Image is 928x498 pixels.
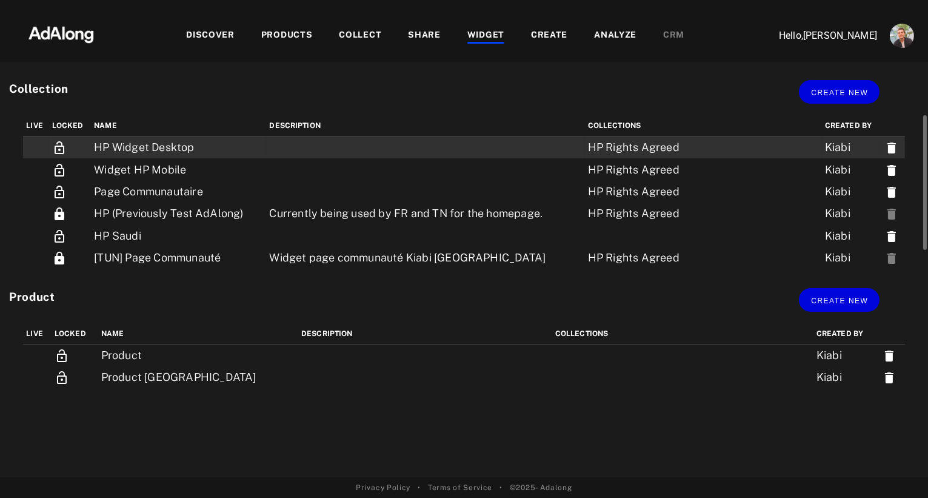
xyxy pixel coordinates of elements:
[663,29,684,43] div: CRM
[186,29,235,43] div: DISCOVER
[49,115,92,136] th: Locked
[23,115,48,136] th: Live
[813,344,880,366] td: Kiabi
[418,482,421,493] span: •
[91,136,266,159] td: HP Widget Desktop
[91,203,266,224] td: HP (Previously Test AdAlong)
[499,482,502,493] span: •
[799,288,880,312] button: Create new
[467,29,504,43] div: WIDGET
[799,80,880,104] button: Create new
[822,181,881,203] td: Kiabi
[91,115,266,136] th: name
[822,136,881,159] td: Kiabi
[91,158,266,180] td: Widget HP Mobile
[266,203,584,224] td: Currently being used by FR and TN for the homepage.
[298,323,552,345] th: Description
[98,366,298,388] td: Product [GEOGRAPHIC_DATA]
[813,323,880,345] th: Created by
[91,224,266,246] td: HP Saudi
[884,251,899,264] span: The widget must be unlocked in order to be deleted
[822,224,881,246] td: Kiabi
[822,115,881,136] th: Created by
[756,29,877,43] p: Hello, [PERSON_NAME]
[890,24,914,48] img: ACg8ocLjEk1irI4XXb49MzUGwa4F_C3PpCyg-3CPbiuLEZrYEA=s96-c
[408,29,441,43] div: SHARE
[822,158,881,180] td: Kiabi
[531,29,567,43] div: CREATE
[588,162,792,178] div: HP Rights Agreed
[91,247,266,269] td: [TUN] Page Communauté
[356,482,410,493] a: Privacy Policy
[261,29,313,43] div: PRODUCTS
[428,482,492,493] a: Terms of Service
[266,247,584,269] td: Widget page communauté Kiabi [GEOGRAPHIC_DATA]
[585,115,822,136] th: Collections
[588,184,792,200] div: HP Rights Agreed
[8,15,115,52] img: 63233d7d88ed69de3c212112c67096b6.png
[588,206,792,221] div: HP Rights Agreed
[887,21,917,51] button: Account settings
[98,344,298,366] td: Product
[339,29,381,43] div: COLLECT
[594,29,636,43] div: ANALYZE
[588,250,792,266] div: HP Rights Agreed
[813,366,880,388] td: Kiabi
[811,89,868,97] span: Create new
[867,440,928,498] iframe: Chat Widget
[98,323,298,345] th: name
[884,207,899,220] span: The widget must be unlocked in order to be deleted
[822,247,881,269] td: Kiabi
[552,323,813,345] th: Collections
[510,482,572,493] span: © 2025 - Adalong
[91,269,266,291] td: BTS
[822,269,881,291] td: Kiabi
[266,115,584,136] th: Description
[588,140,792,155] div: HP Rights Agreed
[23,323,52,345] th: Live
[811,297,868,305] span: Create new
[52,323,98,345] th: Locked
[822,203,881,224] td: Kiabi
[91,181,266,203] td: Page Communautaire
